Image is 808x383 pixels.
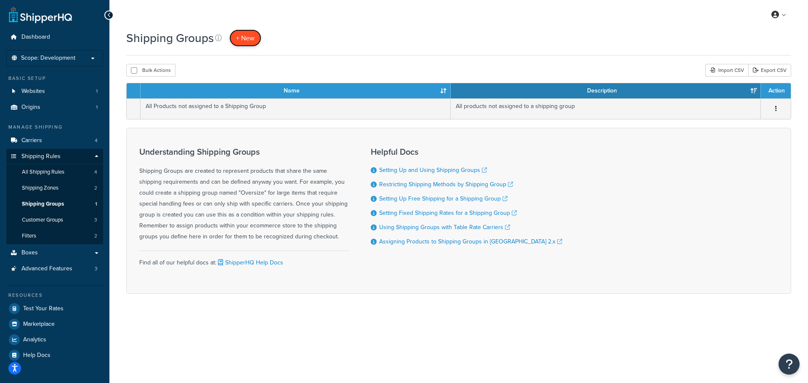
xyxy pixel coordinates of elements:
[22,232,36,240] span: Filters
[21,88,45,95] span: Websites
[21,153,61,160] span: Shipping Rules
[95,265,98,272] span: 3
[21,249,38,256] span: Boxes
[9,6,72,23] a: ShipperHQ Home
[94,217,97,224] span: 3
[22,217,63,224] span: Customer Groups
[21,137,42,144] span: Carriers
[22,169,64,176] span: All Shipping Rules
[6,180,103,196] li: Shipping Zones
[21,104,40,111] span: Origins
[236,33,255,43] span: + New
[139,147,350,242] div: Shipping Groups are created to represent products that share the same shipping requirements and c...
[6,212,103,228] li: Customer Groups
[6,133,103,148] li: Carriers
[6,164,103,180] a: All Shipping Rules 4
[379,223,510,232] a: Using Shipping Groups with Table Rate Carriers
[94,232,97,240] span: 2
[451,83,761,98] th: Description: activate to sort column ascending
[6,100,103,115] li: Origins
[6,228,103,244] a: Filters 2
[6,212,103,228] a: Customer Groups 3
[229,29,261,47] a: + New
[6,164,103,180] li: All Shipping Rules
[22,185,58,192] span: Shipping Zones
[6,332,103,347] a: Analytics
[6,124,103,131] div: Manage Shipping
[451,98,761,119] td: All products not assigned to a shipping group
[6,292,103,299] div: Resources
[761,83,791,98] th: Action
[705,64,748,77] div: Import CSV
[6,196,103,212] a: Shipping Groups 1
[6,149,103,164] a: Shipping Rules
[6,301,103,316] a: Test Your Rates
[379,209,517,217] a: Setting Fixed Shipping Rates for a Shipping Group
[6,133,103,148] a: Carriers 4
[779,354,800,375] button: Open Resource Center
[22,201,64,208] span: Shipping Groups
[6,180,103,196] a: Shipping Zones 2
[6,84,103,99] li: Websites
[96,88,98,95] span: 1
[216,258,283,267] a: ShipperHQ Help Docs
[6,149,103,245] li: Shipping Rules
[23,336,46,343] span: Analytics
[6,261,103,277] a: Advanced Features 3
[379,180,513,189] a: Restricting Shipping Methods by Shipping Group
[139,251,350,268] div: Find all of our helpful docs at:
[126,64,175,77] button: Bulk Actions
[21,34,50,41] span: Dashboard
[379,237,562,246] a: Assigning Products to Shipping Groups in [GEOGRAPHIC_DATA] 2.x
[6,196,103,212] li: Shipping Groups
[748,64,791,77] a: Export CSV
[379,194,508,203] a: Setting Up Free Shipping for a Shipping Group
[95,137,98,144] span: 4
[6,100,103,115] a: Origins 1
[379,166,487,174] a: Setting Up and Using Shipping Groups
[139,147,350,156] h3: Understanding Shipping Groups
[6,75,103,82] div: Basic Setup
[23,321,55,328] span: Marketplace
[6,317,103,332] a: Marketplace
[23,305,64,312] span: Test Your Rates
[141,98,451,119] td: All Products not assigned to a Shipping Group
[21,55,75,62] span: Scope: Development
[6,29,103,45] a: Dashboard
[94,169,97,176] span: 4
[371,147,562,156] h3: Helpful Docs
[23,352,50,359] span: Help Docs
[95,201,97,208] span: 1
[6,245,103,261] a: Boxes
[141,83,451,98] th: Name: activate to sort column ascending
[94,185,97,192] span: 2
[126,30,214,46] h1: Shipping Groups
[6,84,103,99] a: Websites 1
[21,265,72,272] span: Advanced Features
[6,261,103,277] li: Advanced Features
[6,228,103,244] li: Filters
[6,348,103,363] a: Help Docs
[96,104,98,111] span: 1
